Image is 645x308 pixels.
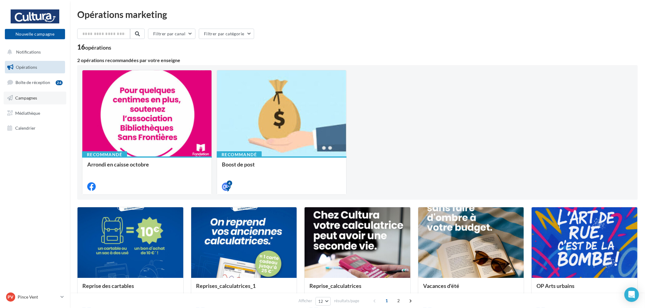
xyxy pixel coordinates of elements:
[5,291,65,303] a: PV Pince Vent
[15,110,40,115] span: Médiathèque
[222,161,341,173] div: Boost de post
[82,283,178,295] div: Reprise des cartables
[4,76,66,89] a: Boîte de réception24
[5,29,65,39] button: Nouvelle campagne
[77,58,638,63] div: 2 opérations recommandées par votre enseigne
[423,283,519,295] div: Vacances d'été
[394,296,403,306] span: 2
[4,107,66,120] a: Médiathèque
[77,10,638,19] div: Opérations marketing
[536,283,633,295] div: OP Arts urbains
[196,283,292,295] div: Reprises_calculatrices_1
[16,65,37,70] span: Opérations
[227,180,232,186] div: 4
[309,283,405,295] div: Reprise_calculatrices
[199,29,254,39] button: Filtrer par catégorie
[4,61,66,74] a: Opérations
[382,296,391,306] span: 1
[15,95,37,100] span: Campagnes
[16,80,50,85] span: Boîte de réception
[87,161,207,173] div: Arrondi en caisse octobre
[56,80,63,85] div: 24
[85,45,111,50] div: opérations
[298,298,312,304] span: Afficher
[334,298,359,304] span: résultats/page
[15,125,36,131] span: Calendrier
[4,92,66,104] a: Campagnes
[82,151,127,158] div: Recommandé
[217,151,262,158] div: Recommandé
[4,46,64,58] button: Notifications
[316,297,331,306] button: 12
[77,44,111,51] div: 16
[16,49,41,54] span: Notifications
[4,122,66,135] a: Calendrier
[18,294,58,300] p: Pince Vent
[318,299,323,304] span: 12
[8,294,14,300] span: PV
[624,287,639,302] div: Open Intercom Messenger
[148,29,195,39] button: Filtrer par canal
